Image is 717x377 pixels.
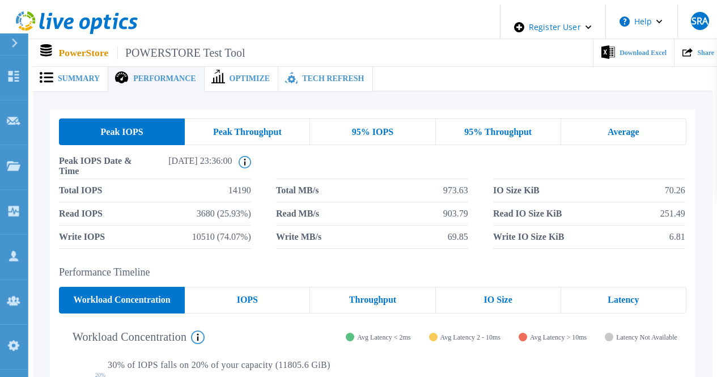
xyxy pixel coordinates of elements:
[146,156,232,179] span: [DATE] 23:36:00
[349,295,396,304] span: Throughput
[484,295,512,304] span: IO Size
[302,75,364,83] span: Tech Refresh
[133,75,196,83] span: Performance
[500,5,605,50] div: Register User
[58,75,100,83] span: Summary
[192,226,251,248] span: 10510 (74.07%)
[493,226,564,248] span: Write IO Size KiB
[608,128,639,137] span: Average
[197,202,251,225] span: 3680 (25.93%)
[448,226,468,248] span: 69.85
[493,202,562,225] span: Read IO Size KiB
[228,179,251,202] span: 14190
[493,179,540,202] span: IO Size KiB
[665,179,685,202] span: 70.26
[117,46,245,60] span: POWERSTORE Test Tool
[440,333,500,342] span: Avg Latency 2 - 10ms
[352,128,393,137] span: 95% IOPS
[276,179,319,202] span: Total MB/s
[101,128,143,137] span: Peak IOPS
[606,5,677,39] button: Help
[530,333,587,342] span: Avg Latency > 10ms
[616,333,677,342] span: Latency Not Available
[620,49,667,56] span: Download Excel
[213,128,282,137] span: Peak Throughput
[59,156,146,179] span: Peak IOPS Date & Time
[59,266,686,278] h2: Performance Timeline
[357,333,410,342] span: Avg Latency < 2ms
[5,5,712,348] div: ,
[59,226,105,248] span: Write IOPS
[464,128,532,137] span: 95% Throughput
[74,295,171,304] span: Workload Concentration
[669,226,685,248] span: 6.81
[443,179,468,202] span: 973.63
[108,360,677,370] p: 30 % of IOPS falls on 20 % of your capacity ( 11805.6 GiB )
[59,46,245,60] p: PowerStore
[73,331,205,344] h4: Workload Concentration
[697,49,714,56] span: Share
[276,226,321,248] span: Write MB/s
[237,295,258,304] span: IOPS
[691,16,708,26] span: SRA
[276,202,319,225] span: Read MB/s
[59,179,102,202] span: Total IOPS
[443,202,468,225] span: 903.79
[660,202,685,225] span: 251.49
[608,295,639,304] span: Latency
[59,202,103,225] span: Read IOPS
[230,75,270,83] span: Optimize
